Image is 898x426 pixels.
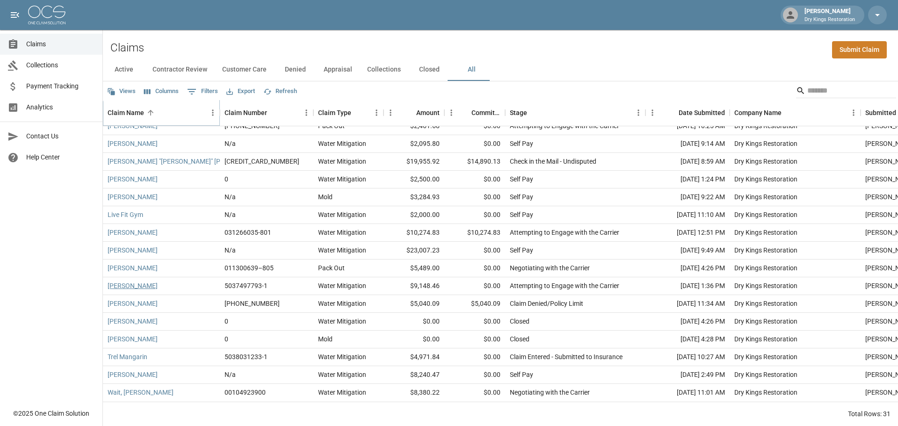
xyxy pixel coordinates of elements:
div: $9,148.46 [384,277,444,295]
div: Dry Kings Restoration [734,352,797,361]
div: Stage [505,100,645,126]
button: All [450,58,492,81]
button: Menu [206,106,220,120]
span: Collections [26,60,95,70]
div: $5,040.09 [384,295,444,313]
div: Dry Kings Restoration [734,334,797,344]
div: $2,000.00 [384,206,444,224]
div: $0.00 [384,331,444,348]
div: Self Pay [510,370,533,379]
a: [PERSON_NAME] [108,317,158,326]
button: Refresh [261,84,299,99]
div: $0.00 [444,366,505,384]
div: $8,240.47 [384,366,444,384]
div: Date Submitted [679,100,725,126]
div: 0 [224,317,228,326]
div: N/a [224,245,236,255]
div: Claim Type [313,100,384,126]
div: $0.00 [444,384,505,402]
div: Self Pay [510,210,533,219]
button: open drawer [6,6,24,24]
div: Negotiating with the Carrier [510,388,590,397]
div: $19,955.92 [384,153,444,171]
a: [PERSON_NAME] [108,174,158,184]
div: Dry Kings Restoration [734,228,797,237]
div: Company Name [734,100,782,126]
div: Dry Kings Restoration [734,210,797,219]
div: Attempting to Engage with the Carrier [510,228,619,237]
div: Water Mitigation [318,245,366,255]
div: Total Rows: 31 [848,409,891,419]
div: [DATE] 11:10 AM [645,206,730,224]
div: Dry Kings Restoration [734,139,797,148]
button: Appraisal [316,58,360,81]
div: Dry Kings Restoration [734,281,797,290]
a: Wait, [PERSON_NAME] [108,388,174,397]
div: Committed Amount [471,100,500,126]
a: [PERSON_NAME] [108,228,158,237]
div: [DATE] 12:51 PM [645,224,730,242]
button: Export [224,84,257,99]
div: $0.00 [444,117,505,135]
div: Closed [510,334,529,344]
a: Trel Mangarin [108,352,147,361]
div: [DATE] 1:24 PM [645,171,730,188]
div: Water Mitigation [318,299,366,308]
div: [DATE] 9:14 AM [645,135,730,153]
a: [PERSON_NAME] [108,121,158,130]
div: Dry Kings Restoration [734,263,797,273]
div: Check in the Mail - Undisputed [510,157,596,166]
div: Mold [318,334,333,344]
div: Water Mitigation [318,388,366,397]
div: Company Name [730,100,861,126]
div: Committed Amount [444,100,505,126]
div: Pack Out [318,263,345,273]
button: Sort [527,106,540,119]
a: [PERSON_NAME] [108,281,158,290]
button: Sort [351,106,364,119]
button: Menu [444,106,458,120]
div: [DATE] 11:34 AM [645,295,730,313]
img: ocs-logo-white-transparent.png [28,6,65,24]
div: $0.00 [444,135,505,153]
div: $0.00 [384,313,444,331]
button: Sort [782,106,795,119]
button: Contractor Review [145,58,215,81]
a: [PERSON_NAME] [108,370,158,379]
div: Date Submitted [645,100,730,126]
a: [PERSON_NAME] [108,299,158,308]
div: Claim Name [103,100,220,126]
div: $14,890.13 [444,153,505,171]
a: [PERSON_NAME] [108,245,158,255]
button: Menu [847,106,861,120]
div: Dry Kings Restoration [734,299,797,308]
div: [DATE] 1:36 PM [645,277,730,295]
div: $0.00 [444,348,505,366]
div: Stage [510,100,527,126]
button: Menu [369,106,384,120]
div: $2,461.68 [384,117,444,135]
div: 5038031233-1 [224,352,268,361]
div: Attempting to Engage with the Carrier [510,281,619,290]
div: $23,007.23 [384,242,444,260]
button: Customer Care [215,58,274,81]
div: $10,274.83 [384,224,444,242]
div: Self Pay [510,245,533,255]
div: [DATE] 10:27 AM [645,348,730,366]
div: Self Pay [510,139,533,148]
div: [DATE] 11:01 AM [645,384,730,402]
div: $2,095.80 [384,135,444,153]
div: $0.00 [444,277,505,295]
div: Water Mitigation [318,210,366,219]
div: $10,274.83 [444,224,505,242]
div: Dry Kings Restoration [734,157,797,166]
div: Dry Kings Restoration [734,174,797,184]
div: 01-008-962042 [224,299,280,308]
div: 0 [224,334,228,344]
a: Submit Claim [832,41,887,58]
button: Show filters [185,84,220,99]
span: Payment Tracking [26,81,95,91]
div: Dry Kings Restoration [734,370,797,379]
div: $0.00 [444,188,505,206]
button: Menu [299,106,313,120]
